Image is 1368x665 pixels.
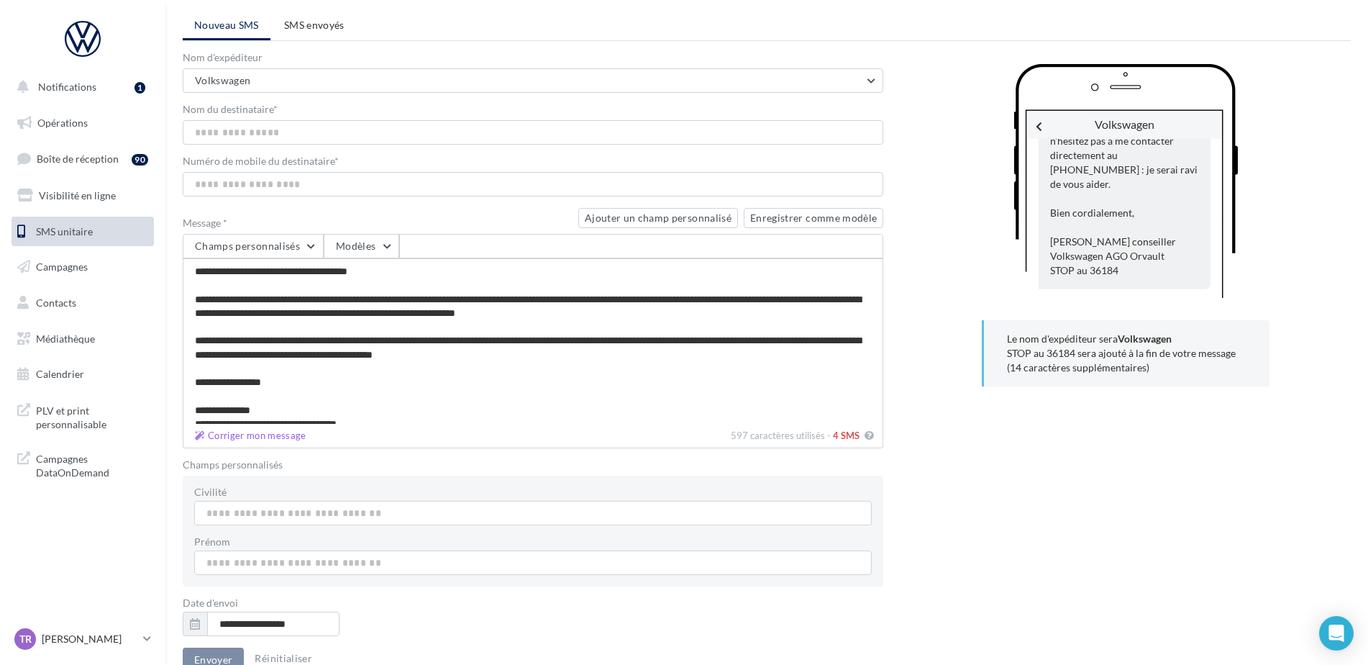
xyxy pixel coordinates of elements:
span: Contacts [36,297,76,309]
span: Visibilité en ligne [39,189,116,202]
a: PLV et print personnalisable [9,395,157,438]
a: SMS unitaire [9,217,157,247]
a: Campagnes [9,252,157,282]
button: Ajouter un champ personnalisé [578,208,738,228]
span: 4 SMS [833,430,859,441]
a: Opérations [9,108,157,138]
button: Modèles [324,234,399,258]
button: Notifications 1 [9,72,151,102]
span: Boîte de réception [37,153,119,165]
span: Notifications [38,81,96,93]
div: 1 [134,82,145,94]
div: 90 [132,154,148,166]
span: PLV et print personnalisable [36,401,148,432]
span: Campagnes [36,261,88,273]
a: Campagnes DataOnDemand [9,443,157,486]
button: Volkswagen [183,68,883,93]
span: Opérations [37,117,88,129]
a: Visibilité en ligne [9,181,157,211]
p: Le nom d'expéditeur sera STOP au 36184 sera ajouté à la fin de votre message (14 caractères suppl... [1007,332,1246,375]
a: Boîte de réception90 [9,143,157,174]
span: Campagnes DataOnDemand [36,449,148,480]
a: TR [PERSON_NAME] [12,625,154,653]
span: Volkswagen [1095,117,1154,131]
label: Message * [183,218,573,228]
span: SMS unitaire [36,225,93,237]
div: Prénom [194,537,872,547]
div: Civilité [194,487,872,497]
button: Enregistrer comme modèle [744,208,883,228]
label: Nom d'expéditeur [183,53,883,63]
span: Volkswagen [195,74,251,86]
label: Date d'envoi [183,598,883,608]
span: SMS envoyés [284,19,345,31]
span: TR [19,632,32,646]
span: Médiathèque [36,332,95,345]
span: 597 caractères utilisés - [731,430,831,441]
p: [PERSON_NAME] [42,632,137,646]
div: Open Intercom Messenger [1319,616,1354,651]
button: Champs personnalisés [183,234,324,258]
label: Numéro de mobile du destinataire [183,156,883,166]
a: Contacts [9,288,157,318]
span: Calendrier [36,368,84,380]
button: Corriger mon message 597 caractères utilisés - 4 SMS [862,427,877,445]
button: 597 caractères utilisés - 4 SMS [189,427,312,445]
a: Médiathèque [9,324,157,354]
label: Nom du destinataire [183,104,883,114]
label: Champs personnalisés [183,460,883,470]
a: Calendrier [9,359,157,389]
b: Volkswagen [1118,332,1172,345]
